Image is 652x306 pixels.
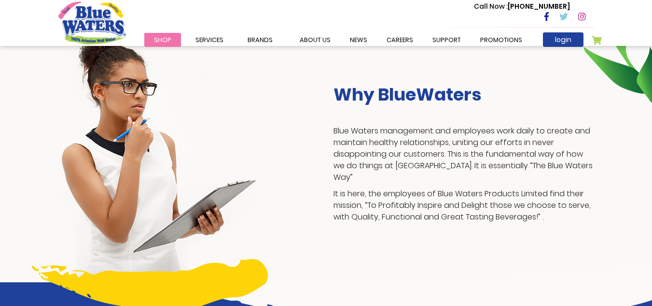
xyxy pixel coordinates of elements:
a: News [340,33,377,47]
p: Blue Waters management and employees work daily to create and maintain healthy relationships, uni... [333,125,594,183]
p: [PHONE_NUMBER] [474,1,570,12]
a: store logo [58,1,126,44]
a: careers [377,33,423,47]
a: Promotions [471,33,532,47]
img: career-girl-image.png [58,29,258,282]
span: Call Now : [474,1,508,11]
a: support [423,33,471,47]
a: login [543,32,583,47]
span: Services [195,35,223,44]
h3: Why BlueWaters [333,84,594,105]
span: Shop [154,35,171,44]
a: about us [290,33,340,47]
span: Brands [248,35,273,44]
p: It is here, the employees of Blue Waters Products Limited find their mission, “To Profitably Insp... [333,188,594,223]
